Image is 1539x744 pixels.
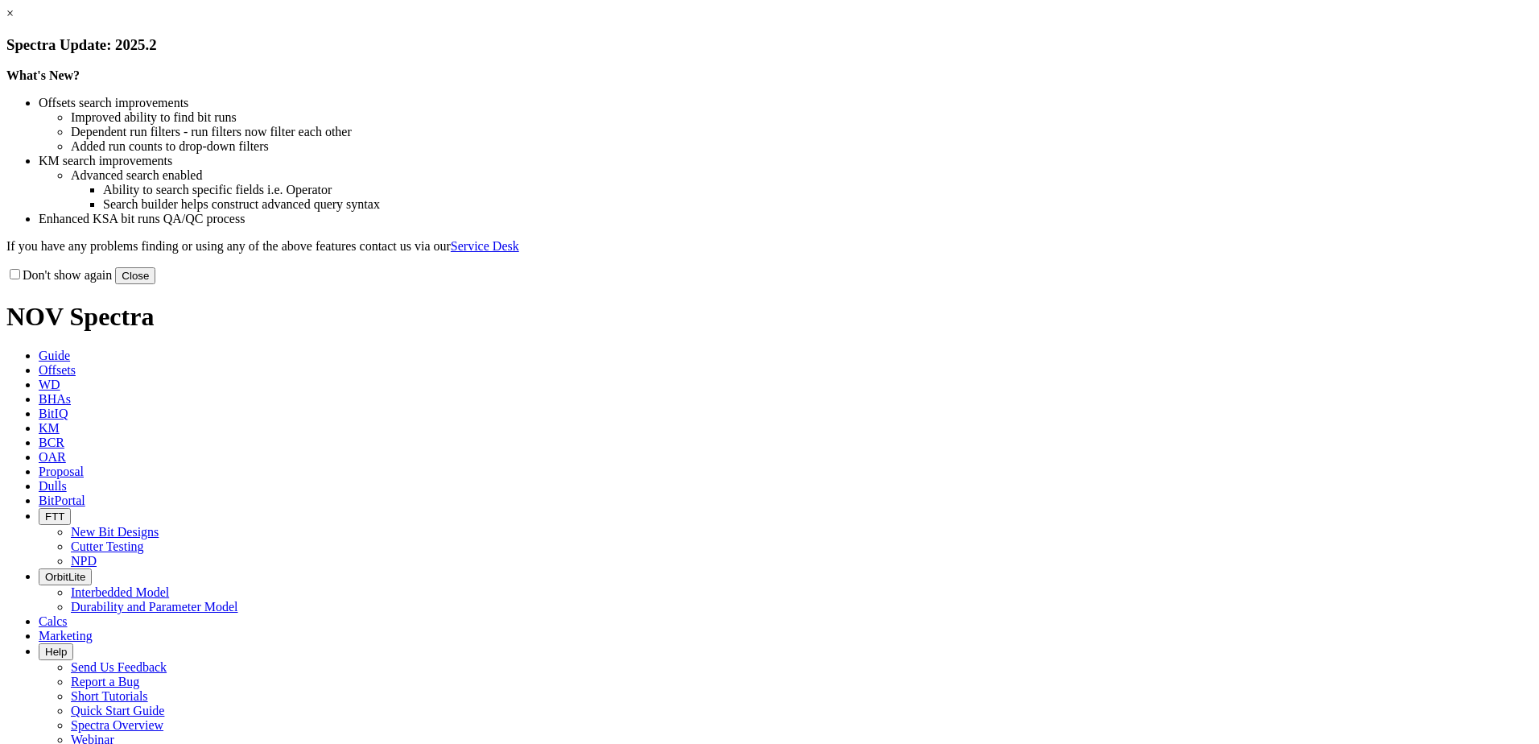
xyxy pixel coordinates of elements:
[39,407,68,420] span: BitIQ
[39,212,1533,226] li: Enhanced KSA bit runs QA/QC process
[71,704,164,717] a: Quick Start Guide
[6,68,80,82] strong: What's New?
[6,6,14,20] a: ×
[71,554,97,568] a: NPD
[103,197,1533,212] li: Search builder helps construct advanced query syntax
[39,629,93,643] span: Marketing
[39,436,64,449] span: BCR
[39,465,84,478] span: Proposal
[71,675,139,688] a: Report a Bug
[71,660,167,674] a: Send Us Feedback
[71,718,163,732] a: Spectra Overview
[39,378,60,391] span: WD
[71,139,1533,154] li: Added run counts to drop-down filters
[45,510,64,523] span: FTT
[39,154,1533,168] li: KM search improvements
[71,168,1533,183] li: Advanced search enabled
[10,269,20,279] input: Don't show again
[103,183,1533,197] li: Ability to search specific fields i.e. Operator
[6,239,1533,254] p: If you have any problems finding or using any of the above features contact us via our
[39,494,85,507] span: BitPortal
[45,571,85,583] span: OrbitLite
[39,479,67,493] span: Dulls
[71,585,169,599] a: Interbedded Model
[71,125,1533,139] li: Dependent run filters - run filters now filter each other
[39,96,1533,110] li: Offsets search improvements
[6,302,1533,332] h1: NOV Spectra
[39,450,66,464] span: OAR
[71,600,238,614] a: Durability and Parameter Model
[115,267,155,284] button: Close
[6,36,1533,54] h3: Spectra Update: 2025.2
[45,646,67,658] span: Help
[451,239,519,253] a: Service Desk
[39,392,71,406] span: BHAs
[39,614,68,628] span: Calcs
[71,689,148,703] a: Short Tutorials
[71,110,1533,125] li: Improved ability to find bit runs
[39,349,70,362] span: Guide
[71,539,144,553] a: Cutter Testing
[6,268,112,282] label: Don't show again
[71,525,159,539] a: New Bit Designs
[39,363,76,377] span: Offsets
[39,421,60,435] span: KM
